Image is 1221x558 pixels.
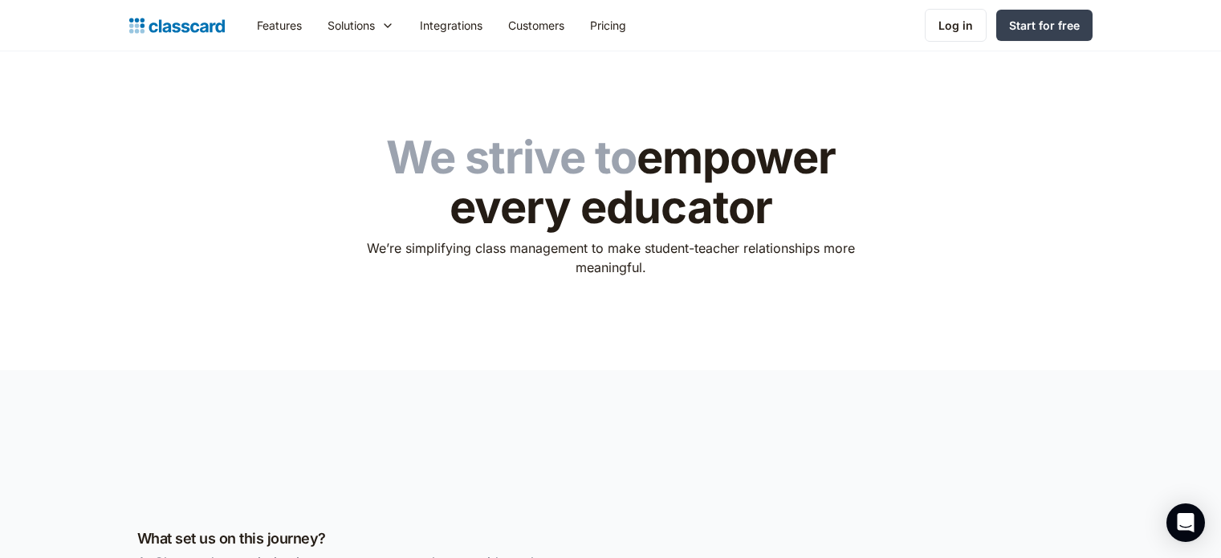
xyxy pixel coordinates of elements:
[129,14,225,37] a: home
[1009,17,1080,34] div: Start for free
[925,9,987,42] a: Log in
[996,10,1093,41] a: Start for free
[495,7,577,43] a: Customers
[1166,503,1205,542] div: Open Intercom Messenger
[356,133,865,232] h1: empower every educator
[356,238,865,277] p: We’re simplifying class management to make student-teacher relationships more meaningful.
[407,7,495,43] a: Integrations
[137,527,603,549] h3: What set us on this journey?
[577,7,639,43] a: Pricing
[938,17,973,34] div: Log in
[244,7,315,43] a: Features
[315,7,407,43] div: Solutions
[328,17,375,34] div: Solutions
[386,130,637,185] span: We strive to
